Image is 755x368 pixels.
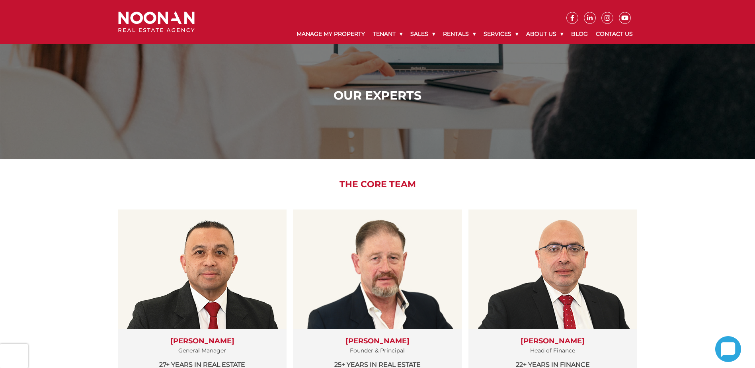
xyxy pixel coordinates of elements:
[293,24,369,44] a: Manage My Property
[120,88,635,103] h1: Our Experts
[567,24,592,44] a: Blog
[369,24,406,44] a: Tenant
[301,346,454,356] p: Founder & Principal
[126,337,279,346] h3: [PERSON_NAME]
[592,24,637,44] a: Contact Us
[439,24,480,44] a: Rentals
[301,337,454,346] h3: [PERSON_NAME]
[126,346,279,356] p: General Manager
[480,24,522,44] a: Services
[118,12,195,33] img: Noonan Real Estate Agency
[476,346,629,356] p: Head of Finance
[522,24,567,44] a: About Us
[476,337,629,346] h3: [PERSON_NAME]
[112,179,643,190] h2: The Core Team
[406,24,439,44] a: Sales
